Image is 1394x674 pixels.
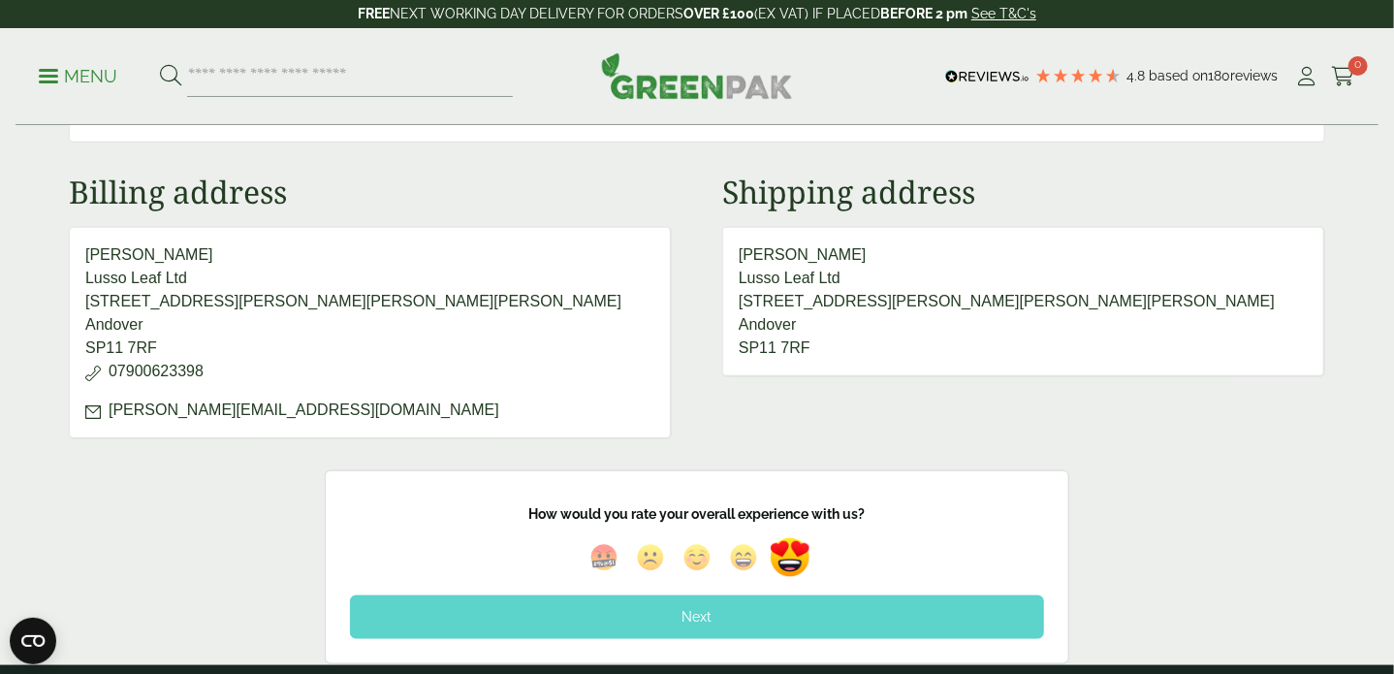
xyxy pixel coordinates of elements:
[722,227,1325,377] address: [PERSON_NAME] Lusso Leaf Ltd [STREET_ADDRESS][PERSON_NAME][PERSON_NAME][PERSON_NAME] Andover SP11...
[880,6,967,21] strong: BEFORE 2 pm
[945,70,1030,83] img: REVIEWS.io
[632,539,669,576] img: emoji
[1348,56,1368,76] span: 0
[10,618,56,664] button: Open CMP widget
[1295,67,1319,86] i: My Account
[1331,62,1355,91] a: 0
[39,65,117,88] p: Menu
[350,595,1044,638] div: Next
[1149,68,1208,83] span: Based on
[722,174,1325,210] h2: Shipping address
[39,65,117,84] a: Menu
[69,227,672,439] address: [PERSON_NAME] Lusso Leaf Ltd [STREET_ADDRESS][PERSON_NAME][PERSON_NAME][PERSON_NAME] Andover SP11...
[85,360,654,383] p: 07900623398
[85,399,654,422] p: [PERSON_NAME][EMAIL_ADDRESS][DOMAIN_NAME]
[683,6,754,21] strong: OVER £100
[763,530,818,586] img: emoji
[971,6,1036,21] a: See T&C's
[725,539,762,576] img: emoji
[1230,68,1278,83] span: reviews
[1034,67,1122,84] div: 4.78 Stars
[1331,67,1355,86] i: Cart
[69,174,672,210] h2: Billing address
[358,6,390,21] strong: FREE
[1126,68,1149,83] span: 4.8
[1208,68,1230,83] span: 180
[586,539,622,576] img: emoji
[601,52,793,99] img: GreenPak Supplies
[679,539,715,576] img: emoji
